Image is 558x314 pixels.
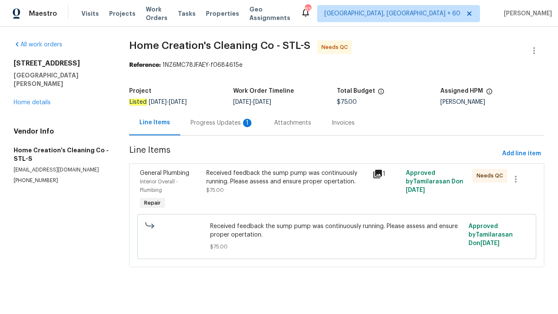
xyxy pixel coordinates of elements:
span: Work Orders [146,5,168,22]
em: Listed [129,99,147,106]
span: [DATE] [233,99,251,105]
span: [DATE] [169,99,187,105]
h5: Home Creation's Cleaning Co - STL-S [14,146,109,163]
span: $75.00 [337,99,357,105]
h5: Work Order Timeline [233,88,294,94]
span: Home Creation's Cleaning Co - STL-S [129,40,310,51]
span: The total cost of line items that have been proposed by Opendoor. This sum includes line items th... [378,88,385,99]
div: [PERSON_NAME] [441,99,544,105]
span: Projects [109,9,136,18]
span: [PERSON_NAME] [500,9,552,18]
button: Add line item [499,146,544,162]
span: Line Items [129,146,499,162]
span: Maestro [29,9,57,18]
span: - [149,99,187,105]
span: Received feedback the sump pump was continuously running. Please assess and ensure proper opertat... [210,222,463,239]
div: Received feedback the sump pump was continuously running. Please assess and ensure proper opertat... [206,169,367,186]
span: [DATE] [406,187,425,193]
span: The hpm assigned to this work order. [486,88,493,99]
span: Needs QC [321,43,351,51]
div: Line Items [139,118,170,127]
span: [DATE] [480,240,500,246]
span: Properties [206,9,239,18]
span: Add line item [502,148,541,159]
div: Attachments [274,119,311,127]
span: [DATE] [253,99,271,105]
span: Visits [81,9,99,18]
span: [GEOGRAPHIC_DATA], [GEOGRAPHIC_DATA] + 60 [324,9,460,18]
div: 1 [243,119,252,127]
span: Approved by Tamilarasan D on [468,223,513,246]
div: Invoices [332,119,355,127]
div: 1 [373,169,401,179]
span: General Plumbing [140,170,189,176]
span: Tasks [178,11,196,17]
span: Approved by Tamilarasan D on [406,170,463,193]
div: 1NZ6MC78JFAEY-f0684615e [129,61,544,69]
div: 836 [305,5,311,14]
span: Repair [141,199,164,207]
span: $75.00 [206,188,224,193]
span: - [233,99,271,105]
span: Needs QC [477,171,506,180]
p: [EMAIL_ADDRESS][DOMAIN_NAME] [14,166,109,174]
a: Home details [14,100,51,106]
h5: Assigned HPM [441,88,483,94]
a: All work orders [14,42,62,48]
h4: Vendor Info [14,127,109,136]
p: [PHONE_NUMBER] [14,177,109,184]
span: Interior Overall - Plumbing [140,179,178,193]
h5: Project [129,88,151,94]
span: [DATE] [149,99,167,105]
h5: [GEOGRAPHIC_DATA][PERSON_NAME] [14,71,109,88]
span: $75.00 [210,243,463,251]
h5: Total Budget [337,88,375,94]
h2: [STREET_ADDRESS] [14,59,109,68]
div: Progress Updates [191,119,254,127]
b: Reference: [129,62,161,68]
span: Geo Assignments [249,5,290,22]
